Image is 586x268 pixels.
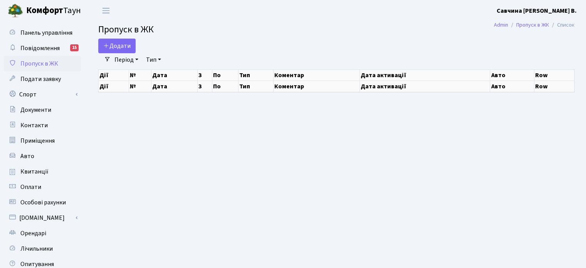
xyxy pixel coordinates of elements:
th: По [212,81,238,92]
button: Переключити навігацію [96,4,116,17]
th: Row [534,69,574,81]
th: Тип [238,81,273,92]
th: Дії [99,81,129,92]
a: Контакти [4,118,81,133]
b: Савчина [PERSON_NAME] В. [497,7,577,15]
a: Авто [4,148,81,164]
th: З [197,81,212,92]
a: Особові рахунки [4,195,81,210]
th: Авто [490,69,534,81]
a: Орендарі [4,226,81,241]
th: Row [534,81,574,92]
th: Дата активації [359,69,490,81]
a: Повідомлення15 [4,40,81,56]
th: Дата [151,69,197,81]
b: Комфорт [26,4,63,17]
th: № [129,69,151,81]
a: Додати [98,39,136,53]
span: Контакти [20,121,48,130]
span: Лічильники [20,244,53,253]
a: Оплати [4,179,81,195]
div: 15 [70,44,79,51]
a: Панель управління [4,25,81,40]
a: Лічильники [4,241,81,256]
a: Савчина [PERSON_NAME] В. [497,6,577,15]
a: [DOMAIN_NAME] [4,210,81,226]
th: З [197,69,212,81]
span: Квитанції [20,167,49,176]
th: Дата [151,81,197,92]
a: Тип [143,53,164,66]
th: По [212,69,238,81]
a: Admin [494,21,508,29]
a: Приміщення [4,133,81,148]
th: Дії [99,69,129,81]
span: Документи [20,106,51,114]
a: Квитанції [4,164,81,179]
a: Пропуск в ЖК [516,21,549,29]
span: Приміщення [20,137,55,145]
th: Коментар [273,81,359,92]
a: Подати заявку [4,71,81,87]
a: Документи [4,102,81,118]
a: Період [111,53,141,66]
li: Список [549,21,574,29]
span: Подати заявку [20,75,61,83]
th: Дата активації [359,81,490,92]
th: Авто [490,81,534,92]
th: Коментар [273,69,359,81]
span: Пропуск в ЖК [20,59,58,68]
a: Спорт [4,87,81,102]
span: Особові рахунки [20,198,66,207]
a: Пропуск в ЖК [4,56,81,71]
span: Додати [103,42,131,50]
span: Таун [26,4,81,17]
span: Панель управління [20,29,72,37]
span: Оплати [20,183,41,191]
th: № [129,81,151,92]
span: Пропуск в ЖК [98,23,154,36]
span: Авто [20,152,34,160]
span: Повідомлення [20,44,60,52]
th: Тип [238,69,273,81]
span: Орендарі [20,229,46,238]
img: logo.png [8,3,23,19]
nav: breadcrumb [482,17,586,33]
